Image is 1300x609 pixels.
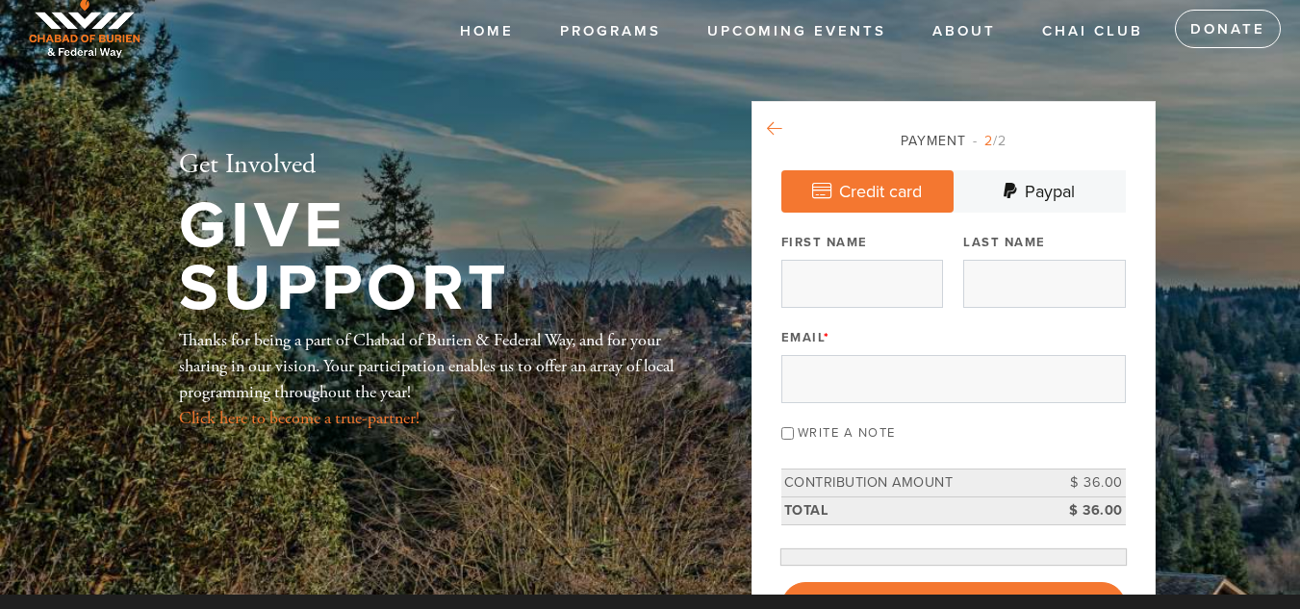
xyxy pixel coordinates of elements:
td: $ 36.00 [1039,469,1126,497]
a: Programs [546,13,675,50]
a: Home [446,13,528,50]
span: This field is required. [824,330,830,345]
h2: Get Involved [179,149,689,182]
a: Upcoming events [693,13,901,50]
label: Last Name [963,234,1046,251]
span: /2 [973,133,1007,149]
span: 2 [984,133,993,149]
div: Thanks for being a part of Chabad of Burien & Federal Way, and for your sharing in our vision. Yo... [179,327,689,431]
h1: Give Support [179,195,689,319]
td: Contribution Amount [781,469,1039,497]
label: First Name [781,234,868,251]
label: Email [781,329,830,346]
td: Total [781,496,1039,524]
a: Click here to become a true-partner! [179,407,420,429]
label: Write a note [798,425,896,441]
a: Paypal [954,170,1126,213]
a: About [918,13,1010,50]
td: $ 36.00 [1039,496,1126,524]
div: Payment [781,131,1126,151]
a: Donate [1175,10,1281,48]
a: Credit card [781,170,954,213]
a: Chai Club [1028,13,1158,50]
